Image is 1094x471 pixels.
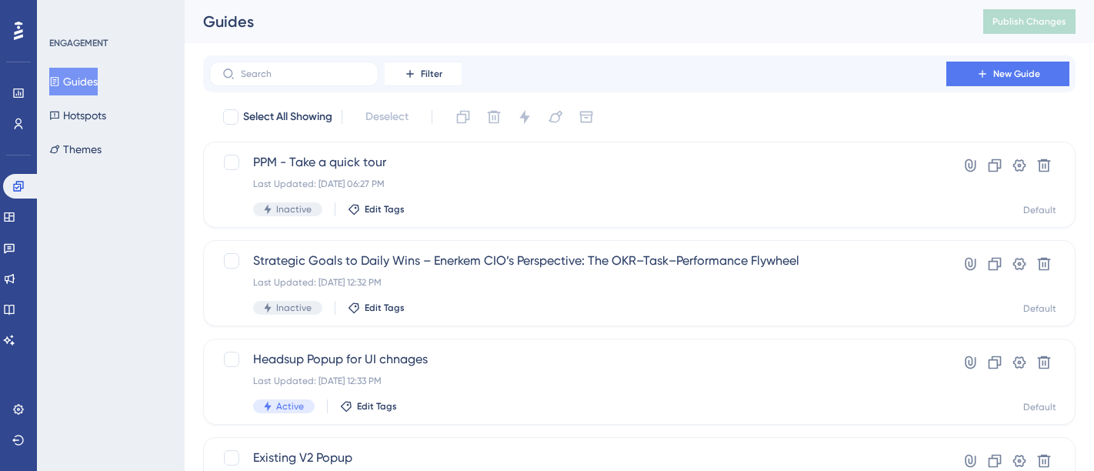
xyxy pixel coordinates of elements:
[1023,204,1056,216] div: Default
[49,37,108,49] div: ENGAGEMENT
[253,178,902,190] div: Last Updated: [DATE] 06:27 PM
[49,102,106,129] button: Hotspots
[1023,401,1056,413] div: Default
[203,11,945,32] div: Guides
[348,302,405,314] button: Edit Tags
[385,62,462,86] button: Filter
[348,203,405,215] button: Edit Tags
[49,68,98,95] button: Guides
[253,252,902,270] span: Strategic Goals to Daily Wins – Enerkem CIO’s Perspective: The OKR–Task–Performance Flywheel
[241,68,365,79] input: Search
[1023,302,1056,315] div: Default
[352,103,422,131] button: Deselect
[946,62,1069,86] button: New Guide
[421,68,442,80] span: Filter
[49,135,102,163] button: Themes
[983,9,1076,34] button: Publish Changes
[253,276,902,289] div: Last Updated: [DATE] 12:32 PM
[253,449,902,467] span: Existing V2 Popup
[253,375,902,387] div: Last Updated: [DATE] 12:33 PM
[243,108,332,126] span: Select All Showing
[365,108,409,126] span: Deselect
[340,400,397,413] button: Edit Tags
[993,68,1040,80] span: New Guide
[365,203,405,215] span: Edit Tags
[276,203,312,215] span: Inactive
[253,350,902,369] span: Headsup Popup for UI chnages
[365,302,405,314] span: Edit Tags
[357,400,397,413] span: Edit Tags
[276,302,312,314] span: Inactive
[276,400,304,413] span: Active
[253,153,902,172] span: PPM - Take a quick tour
[992,15,1066,28] span: Publish Changes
